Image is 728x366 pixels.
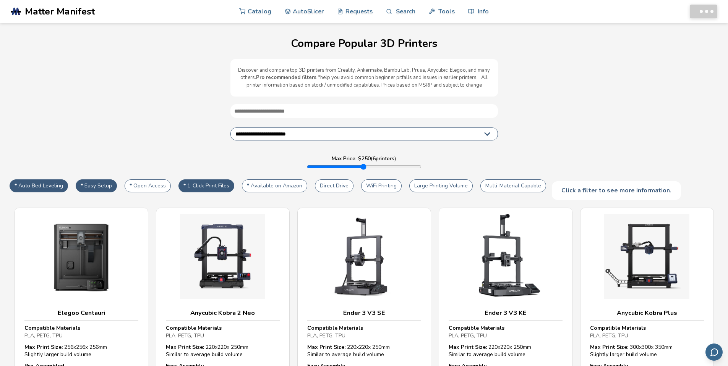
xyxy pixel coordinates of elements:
[25,6,95,17] span: Matter Manifest
[307,324,363,332] strong: Compatible Materials
[166,324,222,332] strong: Compatible Materials
[166,309,280,317] h3: Anycubic Kobra 2 Neo
[590,343,628,351] strong: Max Print Size:
[238,67,490,89] p: Discover and compare top 3D printers from Creality, Ankermake, Bambu Lab, Prusa, Anycubic, Elegoo...
[480,179,546,192] button: Multi-Material Capable
[449,332,487,339] span: PLA, PETG, TPU
[24,343,138,358] div: 256 x 256 x 256 mm Slightly larger build volume
[24,324,80,332] strong: Compatible Materials
[24,332,63,339] span: PLA, PETG, TPU
[449,343,487,351] strong: Max Print Size:
[552,181,681,200] div: Click a filter to see more information.
[24,309,138,317] h3: Elegoo Centauri
[307,332,345,339] span: PLA, PETG, TPU
[10,179,68,192] button: * Auto Bed Leveling
[76,179,117,192] button: * Easy Setup
[590,343,704,358] div: 300 x 300 x 350 mm Slightly larger build volume
[178,179,234,192] button: * 1-Click Print Files
[705,343,723,361] button: Send feedback via email
[315,179,353,192] button: Direct Drive
[24,343,63,351] strong: Max Print Size:
[409,179,473,192] button: Large Printing Volume
[307,309,421,317] h3: Ender 3 V3 SE
[166,343,204,351] strong: Max Print Size:
[125,179,171,192] button: * Open Access
[8,38,720,50] h1: Compare Popular 3D Printers
[449,309,563,317] h3: Ender 3 V3 KE
[256,74,320,81] b: Pro recommended filters *
[361,179,402,192] button: WiFi Printing
[449,324,504,332] strong: Compatible Materials
[242,179,307,192] button: * Available on Amazon
[590,324,646,332] strong: Compatible Materials
[166,343,280,358] div: 220 x 220 x 250 mm Similar to average build volume
[332,156,396,162] label: Max Price: $ 250 ( 6 printers)
[166,332,204,339] span: PLA, PETG, TPU
[307,343,345,351] strong: Max Print Size:
[307,343,421,358] div: 220 x 220 x 250 mm Similar to average build volume
[590,332,628,339] span: PLA, PETG, TPU
[449,343,563,358] div: 220 x 220 x 250 mm Similar to average build volume
[590,309,704,317] h3: Anycubic Kobra Plus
